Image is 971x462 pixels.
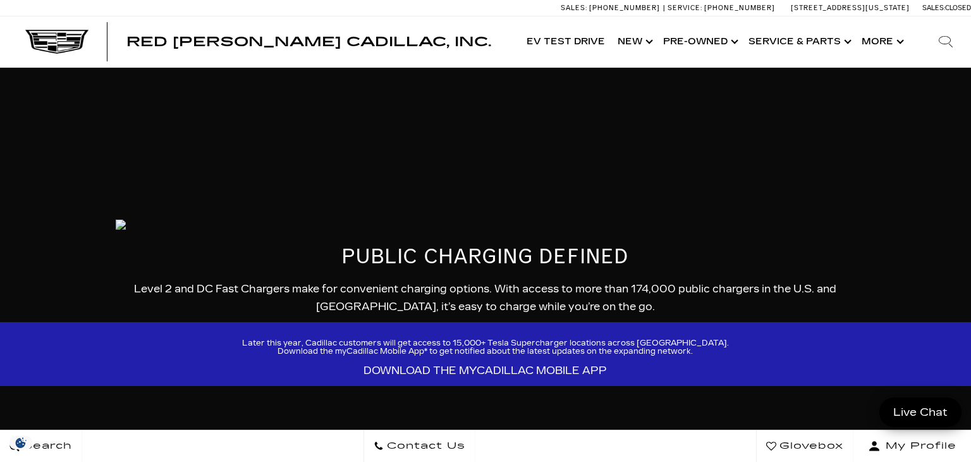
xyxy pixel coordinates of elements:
a: Service: [PHONE_NUMBER] [663,4,778,11]
span: Contact Us [384,437,465,455]
span: [PHONE_NUMBER] [704,4,775,12]
img: Opt-Out Icon [6,436,35,449]
a: Sales: [PHONE_NUMBER] [561,4,663,11]
img: Cadillac Dark Logo with Cadillac White Text [25,30,89,54]
img: 24-cad-ev-life-public-charging-masthead-optiq-l.jpg [116,220,126,230]
a: Service & Parts [742,16,855,67]
span: Closed [945,4,971,12]
span: Service: [668,4,702,12]
a: Glovebox [756,430,853,462]
button: Open user profile menu [853,430,971,462]
span: Sales: [561,4,587,12]
h2: HOW TO FIND PUBLIC CHARGING [58,429,913,451]
a: New [611,16,657,67]
a: Contact Us [363,430,475,462]
a: EV Test Drive [520,16,611,67]
span: My Profile [881,437,956,455]
div: Search [920,16,971,67]
a: Live Chat [879,397,962,427]
span: Glovebox [776,437,843,455]
p: Later this year, Cadillac customers will get access to 15,000+ Tesla Supercharger locations acros... [58,339,913,356]
a: Pre-Owned [657,16,742,67]
span: Search [20,437,72,455]
p: Level 2 and DC Fast Chargers make for convenient charging options. With access to more than 174,0... [116,280,855,316]
span: Live Chat [887,405,954,420]
span: [PHONE_NUMBER] [589,4,660,12]
span: Red [PERSON_NAME] Cadillac, Inc. [126,34,491,49]
span: Sales: [922,4,945,12]
section: Click to Open Cookie Consent Modal [6,436,35,449]
h2: PUBLIC CHARGING DEFINED [116,246,855,268]
button: More [855,16,908,67]
a: [STREET_ADDRESS][US_STATE] [791,4,910,12]
a: Red [PERSON_NAME] Cadillac, Inc. [126,35,491,48]
a: DOWNLOAD THE MYCADILLAC MOBILE APP [363,365,607,377]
